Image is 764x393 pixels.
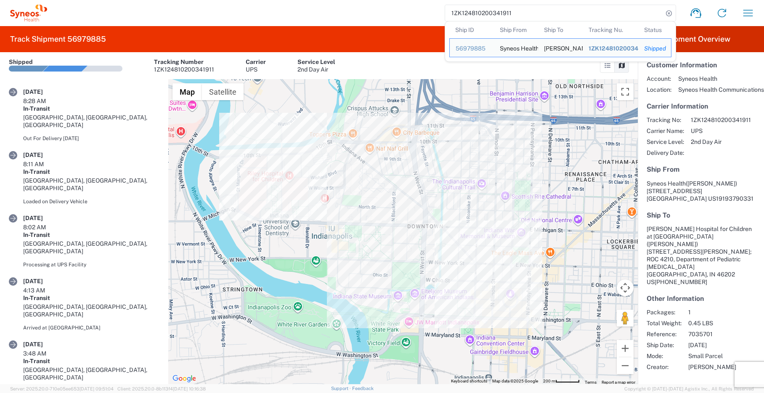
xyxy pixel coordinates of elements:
[602,380,635,385] a: Report a map error
[154,66,214,73] div: 1ZK124810200341911
[23,214,65,222] div: [DATE]
[23,223,65,231] div: 8:02 AM
[23,160,65,168] div: 8:11 AM
[617,310,634,327] button: Drag Pegman onto the map to open Street View
[647,330,682,338] span: Reference:
[23,324,159,332] div: Arrived at [GEOGRAPHIC_DATA]
[352,386,374,391] a: Feedback
[543,379,555,383] span: 200 m
[23,151,65,159] div: [DATE]
[617,279,634,296] button: Map camera controls
[170,373,198,384] img: Google
[23,303,159,318] div: [GEOGRAPHIC_DATA], [GEOGRAPHIC_DATA], [GEOGRAPHIC_DATA]
[691,138,751,146] span: 2nd Day Air
[716,195,753,202] span: 19193790331
[9,58,33,66] div: Shipped
[688,363,736,371] span: [PERSON_NAME]
[589,45,632,52] div: 1ZK124810200341911
[23,240,159,255] div: [GEOGRAPHIC_DATA], [GEOGRAPHIC_DATA], [GEOGRAPHIC_DATA]
[23,97,65,105] div: 8:28 AM
[492,379,538,383] span: Map data ©2025 Google
[451,378,487,384] button: Keyboard shortcuts
[23,114,159,129] div: [GEOGRAPHIC_DATA], [GEOGRAPHIC_DATA], [GEOGRAPHIC_DATA]
[544,39,577,57] div: Riley Hospital for Children at IU Health
[647,165,755,173] h5: Ship From
[23,177,159,192] div: [GEOGRAPHIC_DATA], [GEOGRAPHIC_DATA], [GEOGRAPHIC_DATA]
[647,352,682,360] span: Mode:
[80,386,114,391] span: [DATE] 09:51:04
[23,231,159,239] div: In-Transit
[647,138,684,146] span: Service Level:
[23,135,159,142] div: Out For Delivery [DATE]
[445,5,663,21] input: Shipment, tracking or reference number
[23,357,159,365] div: In-Transit
[456,45,488,52] div: 56979885
[617,357,634,374] button: Zoom out
[691,127,751,135] span: UPS
[647,127,684,135] span: Carrier Name:
[583,21,638,38] th: Tracking Nu.
[638,26,764,52] header: Shipment Overview
[23,294,159,302] div: In-Transit
[170,373,198,384] a: Open this area in Google Maps (opens a new window)
[655,279,707,285] span: [PHONE_NUMBER]
[494,21,539,38] th: Ship From
[23,277,65,285] div: [DATE]
[647,308,682,316] span: Packages:
[10,34,106,44] h2: Track Shipment 56979885
[647,211,755,219] h5: Ship To
[686,180,737,187] span: ([PERSON_NAME])
[23,168,159,175] div: In-Transit
[154,58,214,66] div: Tracking Number
[638,21,671,38] th: Status
[647,188,702,194] span: [STREET_ADDRESS]
[331,386,352,391] a: Support
[246,58,266,66] div: Carrier
[172,83,202,100] button: Show street map
[23,105,159,112] div: In-Transit
[647,61,755,69] h5: Customer Information
[246,66,266,73] div: UPS
[688,330,736,338] span: 7035701
[688,341,736,349] span: [DATE]
[449,21,494,38] th: Ship ID
[202,83,244,100] button: Show satellite imagery
[23,350,65,357] div: 3:48 AM
[647,341,682,349] span: Ship Date:
[644,45,665,52] div: Shipped
[23,261,159,268] div: Processing at UPS Facility
[23,340,65,348] div: [DATE]
[23,88,65,96] div: [DATE]
[617,340,634,357] button: Zoom in
[10,386,114,391] span: Server: 2025.20.0-710e05ee653
[589,45,650,52] span: 1ZK124810200341911
[297,58,335,66] div: Service Level
[23,287,65,294] div: 4:13 AM
[617,83,634,100] button: Toggle fullscreen view
[647,75,671,82] span: Account:
[688,319,736,327] span: 0.45 LBS
[688,352,736,360] span: Small Parcel
[585,380,597,385] a: Terms
[23,366,159,381] div: [GEOGRAPHIC_DATA], [GEOGRAPHIC_DATA], [GEOGRAPHIC_DATA]
[647,180,686,187] span: Syneos Health
[691,116,751,124] span: 1ZK124810200341911
[647,86,671,93] span: Location:
[647,180,755,202] address: [GEOGRAPHIC_DATA] US
[624,385,754,393] span: Copyright © [DATE]-[DATE] Agistix Inc., All Rights Reserved
[647,226,752,270] span: [PERSON_NAME] Hospital for Children at [GEOGRAPHIC_DATA] [STREET_ADDRESS][PERSON_NAME]; ROC 4210,...
[23,198,159,205] div: Loaded on Delivery Vehicle
[538,21,583,38] th: Ship To
[297,66,335,73] div: 2nd Day Air
[647,241,698,247] span: ([PERSON_NAME])
[449,21,676,61] table: Search Results
[117,386,206,391] span: Client: 2025.20.0-8b113f4
[647,149,684,157] span: Delivery Date:
[647,295,755,303] h5: Other Information
[500,39,533,57] div: Syneos Health
[688,308,736,316] span: 1
[647,102,755,110] h5: Carrier Information
[647,363,682,371] span: Creator:
[647,225,755,286] address: [GEOGRAPHIC_DATA], IN 46202 US
[173,386,206,391] span: [DATE] 10:16:38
